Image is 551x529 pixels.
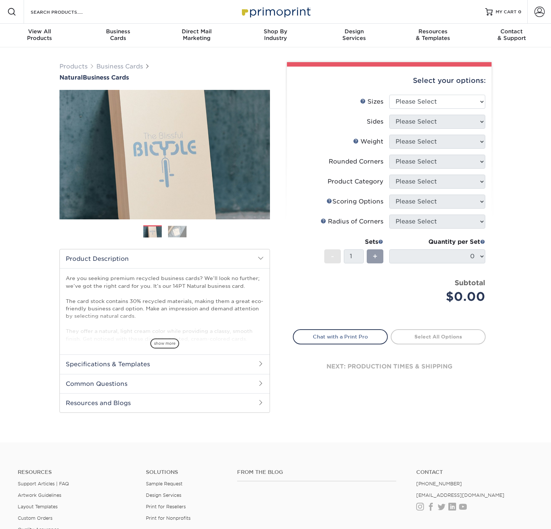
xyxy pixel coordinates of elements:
[394,28,472,35] span: Resources
[60,249,270,268] h2: Product Description
[146,469,226,475] h4: Solutions
[328,177,383,186] div: Product Category
[96,63,143,70] a: Business Cards
[60,354,270,374] h2: Specifications & Templates
[168,226,186,237] img: Business Cards 02
[324,237,383,246] div: Sets
[472,28,551,41] div: & Support
[59,49,270,260] img: Natural 01
[157,28,236,35] span: Direct Mail
[59,74,270,81] a: NaturalBusiness Cards
[18,481,69,486] a: Support Articles | FAQ
[331,251,334,262] span: -
[472,24,551,47] a: Contact& Support
[237,469,396,475] h4: From the Blog
[293,329,388,344] a: Chat with a Print Pro
[518,9,521,14] span: 0
[79,28,157,41] div: Cards
[79,24,157,47] a: BusinessCards
[326,197,383,206] div: Scoring Options
[18,504,58,509] a: Layout Templates
[395,288,485,306] div: $0.00
[315,28,394,35] span: Design
[321,217,383,226] div: Radius of Corners
[59,74,83,81] span: Natural
[60,374,270,393] h2: Common Questions
[329,157,383,166] div: Rounded Corners
[315,28,394,41] div: Services
[472,28,551,35] span: Contact
[146,481,182,486] a: Sample Request
[150,338,179,348] span: show more
[394,28,472,41] div: & Templates
[391,329,486,344] a: Select All Options
[353,137,383,146] div: Weight
[18,515,52,521] a: Custom Orders
[416,469,533,475] a: Contact
[79,28,157,35] span: Business
[157,24,236,47] a: Direct MailMarketing
[373,251,377,262] span: +
[236,24,315,47] a: Shop ByIndustry
[416,481,462,486] a: [PHONE_NUMBER]
[367,117,383,126] div: Sides
[157,28,236,41] div: Marketing
[360,97,383,106] div: Sizes
[30,7,102,16] input: SEARCH PRODUCTS.....
[389,237,485,246] div: Quantity per Set
[239,4,312,20] img: Primoprint
[236,28,315,35] span: Shop By
[18,469,135,475] h4: Resources
[66,274,264,410] p: Are you seeking premium recycled business cards? We’ll look no further; we’ve got the right card ...
[394,24,472,47] a: Resources& Templates
[146,492,181,498] a: Design Services
[496,9,517,15] span: MY CART
[293,67,486,95] div: Select your options:
[315,24,394,47] a: DesignServices
[416,492,504,498] a: [EMAIL_ADDRESS][DOMAIN_NAME]
[293,344,486,389] div: next: production times & shipping
[146,504,186,509] a: Print for Resellers
[59,74,270,81] h1: Business Cards
[143,223,162,241] img: Business Cards 01
[60,393,270,412] h2: Resources and Blogs
[146,515,191,521] a: Print for Nonprofits
[236,28,315,41] div: Industry
[59,63,88,70] a: Products
[18,492,61,498] a: Artwork Guidelines
[455,279,485,287] strong: Subtotal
